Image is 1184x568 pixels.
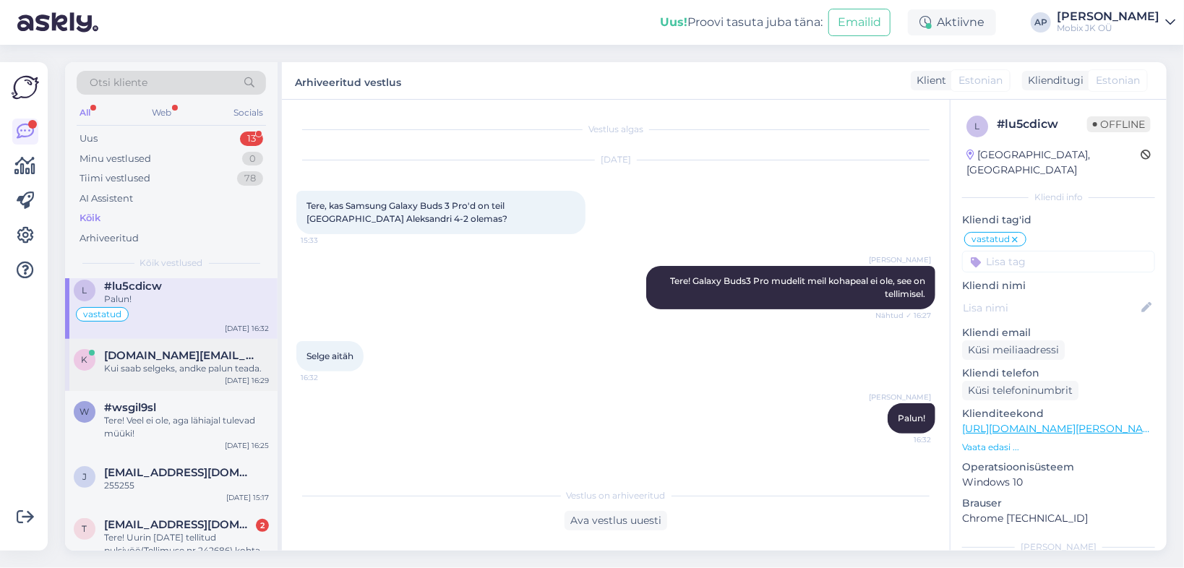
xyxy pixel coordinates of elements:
[231,103,266,122] div: Socials
[962,460,1155,475] p: Operatsioonisüsteem
[966,147,1141,178] div: [GEOGRAPHIC_DATA], [GEOGRAPHIC_DATA]
[567,489,666,502] span: Vestlus on arhiveeritud
[908,9,996,35] div: Aktiivne
[670,275,927,299] span: Tere! Galaxy Buds3 Pro mudelit meil kohapeal ei ole, see on tellimisel.
[660,15,687,29] b: Uus!
[104,414,269,440] div: Tere! Veel ei ole, aga lähiajal tulevad müüki!
[104,349,254,362] span: kalistratov.inc@gmail.com
[962,541,1155,554] div: [PERSON_NAME]
[962,406,1155,421] p: Klienditeekond
[83,310,121,319] span: vastatud
[104,466,254,479] span: jyrituvik@hotmail.com
[296,153,935,166] div: [DATE]
[898,413,925,423] span: Palun!
[80,152,151,166] div: Minu vestlused
[77,103,93,122] div: All
[869,254,931,265] span: [PERSON_NAME]
[104,362,269,375] div: Kui saab selgeks, andke palun teada.
[296,123,935,136] div: Vestlus algas
[82,354,88,365] span: k
[1022,73,1084,88] div: Klienditugi
[104,479,269,492] div: 255255
[242,152,263,166] div: 0
[80,132,98,146] div: Uus
[1057,11,1175,34] a: [PERSON_NAME]Mobix JK OÜ
[225,440,269,451] div: [DATE] 16:25
[911,73,946,88] div: Klient
[104,518,254,531] span: timo.truu@mail.ee
[295,71,401,90] label: Arhiveeritud vestlus
[90,75,147,90] span: Otsi kliente
[962,366,1155,381] p: Kliendi telefon
[963,300,1138,316] input: Lisa nimi
[962,381,1078,400] div: Küsi telefoninumbrit
[1087,116,1151,132] span: Offline
[962,278,1155,293] p: Kliendi nimi
[82,523,87,534] span: t
[962,441,1155,454] p: Vaata edasi ...
[962,212,1155,228] p: Kliendi tag'id
[962,191,1155,204] div: Kliendi info
[1096,73,1140,88] span: Estonian
[958,73,1003,88] span: Estonian
[971,235,1010,244] span: vastatud
[104,293,269,306] div: Palun!
[962,340,1065,360] div: Küsi meiliaadressi
[962,251,1155,272] input: Lisa tag
[877,434,931,445] span: 16:32
[869,392,931,403] span: [PERSON_NAME]
[237,171,263,186] div: 78
[225,323,269,334] div: [DATE] 16:32
[962,511,1155,526] p: Chrome [TECHNICAL_ID]
[80,192,133,206] div: AI Assistent
[82,285,87,296] span: l
[225,375,269,386] div: [DATE] 16:29
[80,171,150,186] div: Tiimi vestlused
[1031,12,1051,33] div: AP
[962,422,1162,435] a: [URL][DOMAIN_NAME][PERSON_NAME]
[1057,22,1159,34] div: Mobix JK OÜ
[140,257,203,270] span: Kõik vestlused
[962,325,1155,340] p: Kliendi email
[80,406,90,417] span: w
[256,519,269,532] div: 2
[104,280,162,293] span: #lu5cdicw
[962,475,1155,490] p: Windows 10
[82,471,87,482] span: j
[104,531,269,557] div: Tere! Uurin [DATE] tellitud pulsivöö(Tellimuse nr 242686) kohta. Kas on täpsemat infot kuna pulsi...
[875,310,931,321] span: Nähtud ✓ 16:27
[226,492,269,503] div: [DATE] 15:17
[962,496,1155,511] p: Brauser
[975,121,980,132] span: l
[828,9,891,36] button: Emailid
[565,511,667,530] div: Ava vestlus uuesti
[306,350,353,361] span: Selge aitäh
[1057,11,1159,22] div: [PERSON_NAME]
[306,200,507,224] span: Tere, kas Samsung Galaxy Buds 3 Pro'd on teil [GEOGRAPHIC_DATA] Aleksandri 4-2 olemas?
[301,372,355,383] span: 16:32
[80,231,139,246] div: Arhiveeritud
[997,116,1087,133] div: # lu5cdicw
[150,103,175,122] div: Web
[12,74,39,101] img: Askly Logo
[301,235,355,246] span: 15:33
[240,132,263,146] div: 13
[660,14,823,31] div: Proovi tasuta juba täna:
[104,401,156,414] span: #wsgil9sl
[80,211,100,225] div: Kõik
